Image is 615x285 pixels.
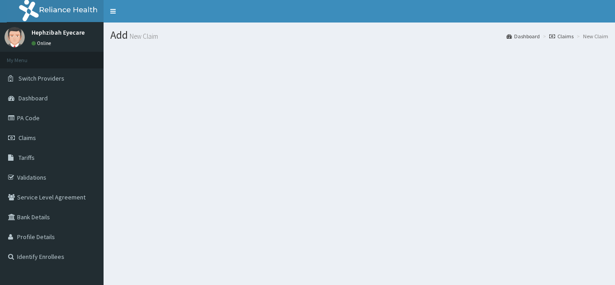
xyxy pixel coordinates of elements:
[32,40,53,46] a: Online
[110,29,608,41] h1: Add
[32,29,85,36] p: Hephzibah Eyecare
[549,32,574,40] a: Claims
[5,27,25,47] img: User Image
[18,94,48,102] span: Dashboard
[18,134,36,142] span: Claims
[128,33,158,40] small: New Claim
[574,32,608,40] li: New Claim
[506,32,540,40] a: Dashboard
[18,74,64,82] span: Switch Providers
[18,154,35,162] span: Tariffs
